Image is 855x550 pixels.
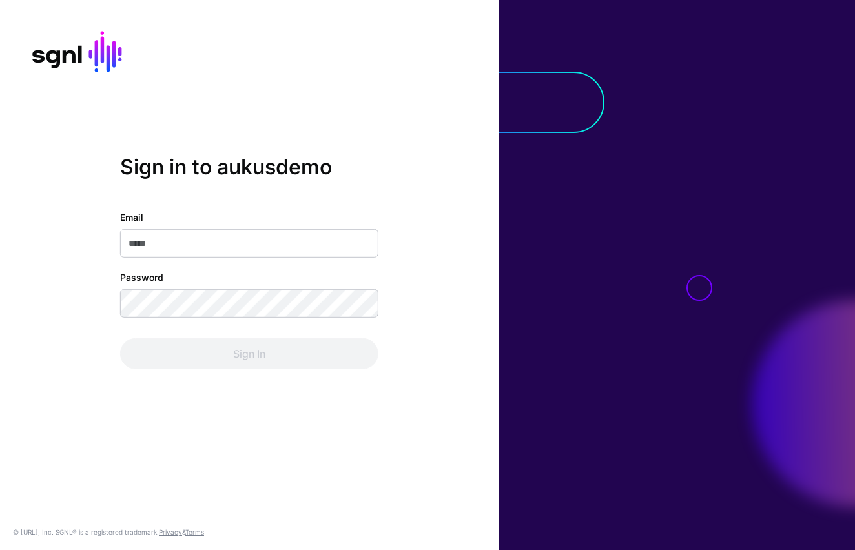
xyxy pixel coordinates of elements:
label: Password [120,270,163,284]
label: Email [120,210,143,224]
div: © [URL], Inc. SGNL® is a registered trademark. & [13,527,204,537]
a: Privacy [159,528,182,536]
h2: Sign in to aukusdemo [120,155,378,179]
a: Terms [185,528,204,536]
